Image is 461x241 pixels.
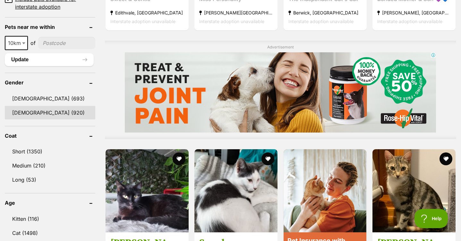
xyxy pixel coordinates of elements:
[194,149,277,232] img: Smudgey - Domestic Short Hair Cat
[105,41,456,139] div: Advertisement
[5,159,95,172] a: Medium (210)
[261,152,274,165] button: favourite
[5,92,95,105] a: [DEMOGRAPHIC_DATA] (693)
[38,37,95,49] input: postcode
[106,149,189,232] img: Audrey Rose 🌹 - Domestic Short Hair Cat
[5,106,95,119] a: [DEMOGRAPHIC_DATA] (920)
[377,8,451,17] strong: [PERSON_NAME], [GEOGRAPHIC_DATA]
[172,152,185,165] button: favourite
[199,8,273,17] strong: [PERSON_NAME][GEOGRAPHIC_DATA], [GEOGRAPHIC_DATA]
[110,8,184,17] strong: Edithvale, [GEOGRAPHIC_DATA]
[5,36,28,50] span: 10km
[5,226,95,240] a: Cat (1498)
[5,24,95,30] header: Pets near me within
[5,145,95,158] a: Short (1350)
[372,149,456,232] img: Cindy Lou 💐🌺 - Domestic Short Hair Cat
[5,173,95,186] a: Long (53)
[440,152,452,165] button: favourite
[5,212,95,226] a: Kitten (116)
[125,52,436,133] iframe: Advertisement
[5,200,95,206] header: Age
[5,133,95,139] header: Coat
[288,19,354,24] span: Interstate adoption unavailable
[199,19,264,24] span: Interstate adoption unavailable
[30,39,36,47] span: of
[5,53,94,66] button: Update
[5,80,95,85] header: Gender
[5,39,27,47] span: 10km
[377,19,442,24] span: Interstate adoption unavailable
[414,209,448,228] iframe: Help Scout Beacon - Open
[110,19,175,24] span: Interstate adoption unavailable
[288,8,362,17] strong: Berwick, [GEOGRAPHIC_DATA]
